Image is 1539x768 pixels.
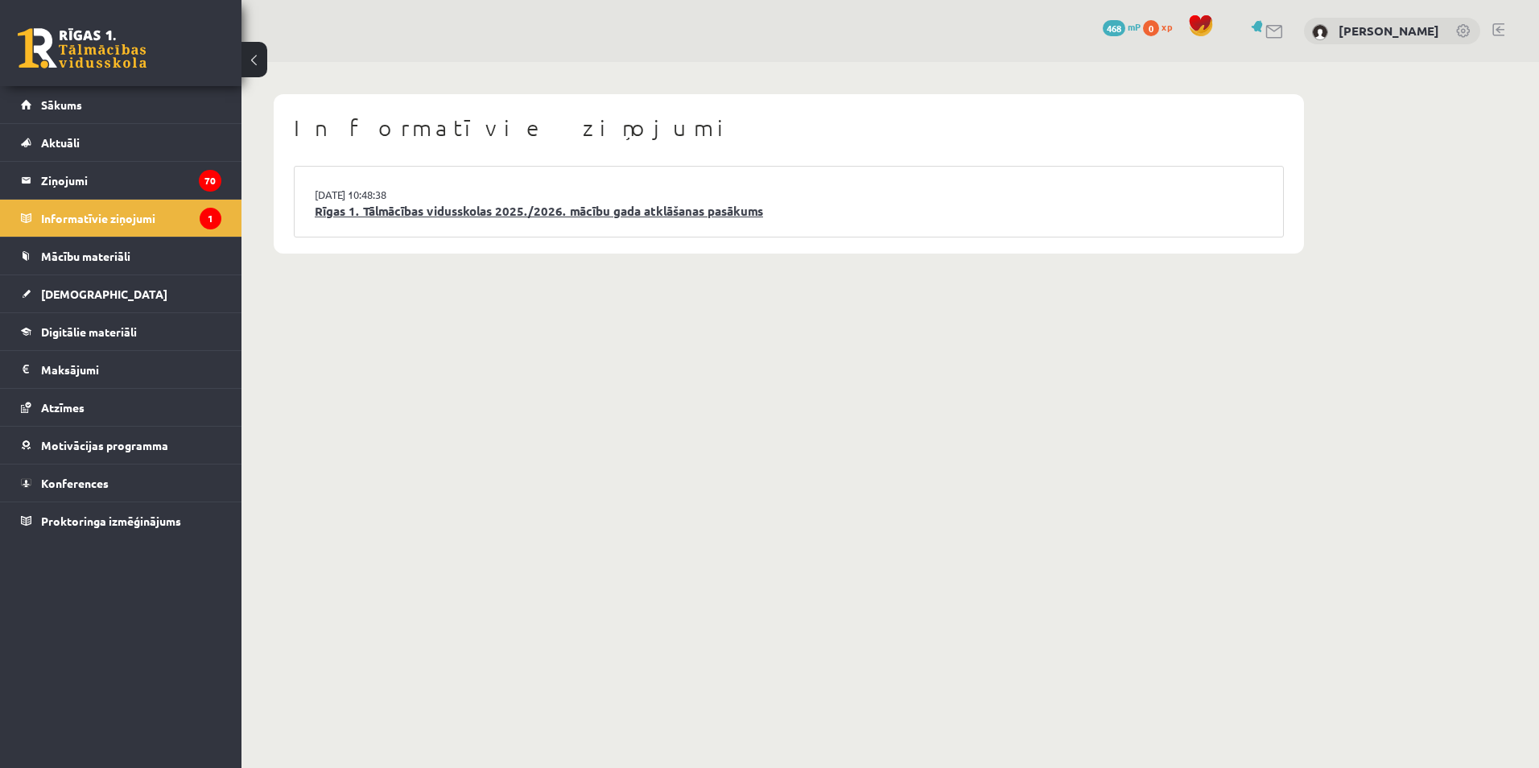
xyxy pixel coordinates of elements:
a: [DEMOGRAPHIC_DATA] [21,275,221,312]
a: Rīgas 1. Tālmācības vidusskolas 2025./2026. mācību gada atklāšanas pasākums [315,202,1263,221]
i: 70 [199,170,221,192]
span: Proktoringa izmēģinājums [41,514,181,528]
a: [DATE] 10:48:38 [315,187,435,203]
span: Motivācijas programma [41,438,168,452]
span: Atzīmes [41,400,85,415]
span: 468 [1103,20,1125,36]
a: Motivācijas programma [21,427,221,464]
a: Konferences [21,465,221,502]
span: xp [1161,20,1172,33]
a: Atzīmes [21,389,221,426]
a: [PERSON_NAME] [1339,23,1439,39]
a: Aktuāli [21,124,221,161]
a: 0 xp [1143,20,1180,33]
a: Digitālie materiāli [21,313,221,350]
span: Sākums [41,97,82,112]
span: [DEMOGRAPHIC_DATA] [41,287,167,301]
a: Proktoringa izmēģinājums [21,502,221,539]
span: Aktuāli [41,135,80,150]
a: Rīgas 1. Tālmācības vidusskola [18,28,146,68]
legend: Informatīvie ziņojumi [41,200,221,237]
a: Informatīvie ziņojumi1 [21,200,221,237]
h1: Informatīvie ziņojumi [294,114,1284,142]
img: Emīls Vite [1312,24,1328,40]
legend: Ziņojumi [41,162,221,199]
span: Digitālie materiāli [41,324,137,339]
a: Ziņojumi70 [21,162,221,199]
a: Maksājumi [21,351,221,388]
span: Konferences [41,476,109,490]
span: 0 [1143,20,1159,36]
span: Mācību materiāli [41,249,130,263]
legend: Maksājumi [41,351,221,388]
a: 468 mP [1103,20,1141,33]
a: Sākums [21,86,221,123]
i: 1 [200,208,221,229]
a: Mācību materiāli [21,237,221,275]
span: mP [1128,20,1141,33]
